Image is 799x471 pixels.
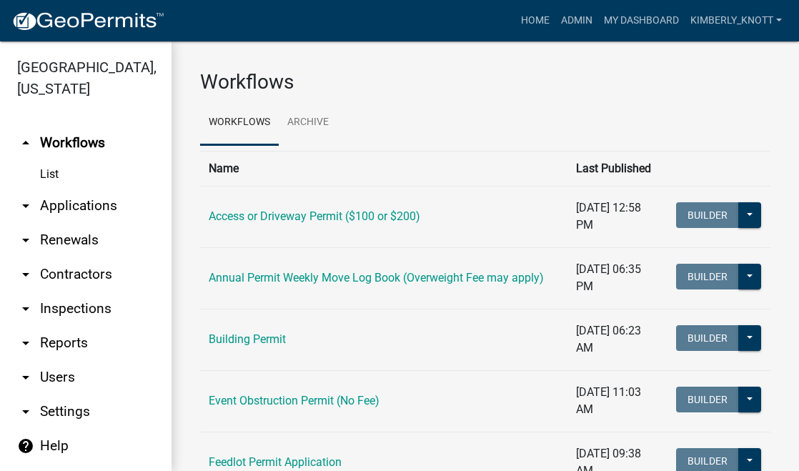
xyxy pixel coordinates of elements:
[209,332,286,346] a: Building Permit
[209,271,544,284] a: Annual Permit Weekly Move Log Book (Overweight Fee may apply)
[17,403,34,420] i: arrow_drop_down
[209,455,342,469] a: Feedlot Permit Application
[576,324,641,355] span: [DATE] 06:23 AM
[209,394,379,407] a: Event Obstruction Permit (No Fee)
[17,437,34,455] i: help
[200,100,279,146] a: Workflows
[676,325,739,351] button: Builder
[598,7,685,34] a: My Dashboard
[576,201,641,232] span: [DATE] 12:58 PM
[17,134,34,152] i: arrow_drop_up
[676,202,739,228] button: Builder
[200,70,770,94] h3: Workflows
[515,7,555,34] a: Home
[209,209,420,223] a: Access or Driveway Permit ($100 or $200)
[685,7,788,34] a: kimberly_knott
[17,266,34,283] i: arrow_drop_down
[555,7,598,34] a: Admin
[17,334,34,352] i: arrow_drop_down
[576,385,641,416] span: [DATE] 11:03 AM
[567,151,667,186] th: Last Published
[676,264,739,289] button: Builder
[200,151,567,186] th: Name
[676,387,739,412] button: Builder
[279,100,337,146] a: Archive
[17,232,34,249] i: arrow_drop_down
[576,262,641,293] span: [DATE] 06:35 PM
[17,197,34,214] i: arrow_drop_down
[17,300,34,317] i: arrow_drop_down
[17,369,34,386] i: arrow_drop_down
